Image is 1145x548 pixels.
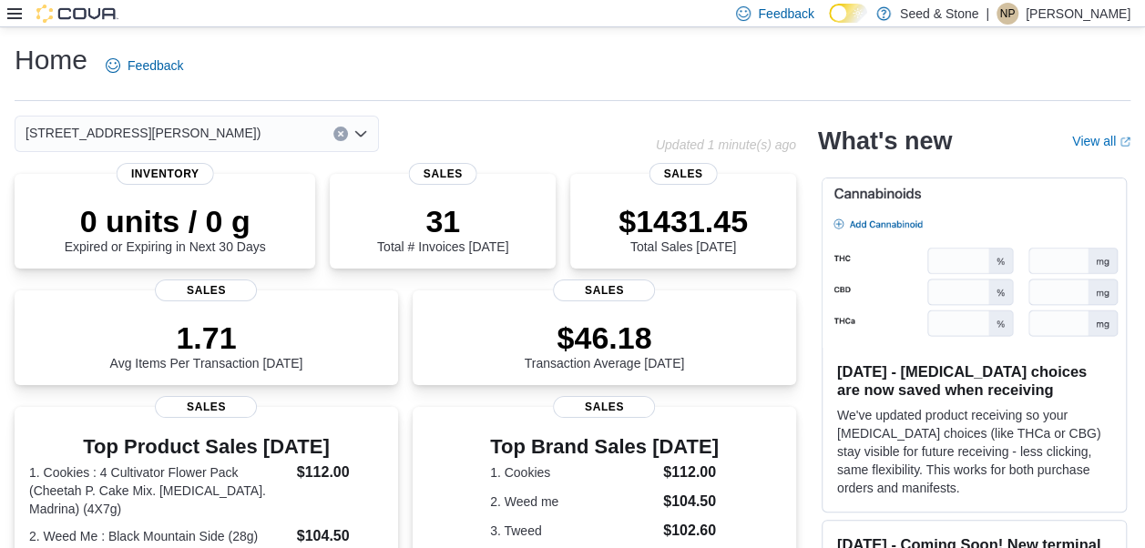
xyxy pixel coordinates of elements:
[829,4,867,23] input: Dark Mode
[663,520,719,542] dd: $102.60
[155,396,257,418] span: Sales
[553,396,655,418] span: Sales
[490,463,656,482] dt: 1. Cookies
[65,203,266,239] p: 0 units / 0 g
[65,203,266,254] div: Expired or Expiring in Next 30 Days
[900,3,978,25] p: Seed & Stone
[353,127,368,141] button: Open list of options
[553,279,655,301] span: Sales
[29,527,290,545] dt: 2. Weed Me : Black Mountain Side (28g)
[29,463,290,518] dt: 1. Cookies : 4 Cultivator Flower Pack (Cheetah P. Cake Mix. [MEDICAL_DATA]. Madrina) (4X7g)
[837,406,1111,497] p: We've updated product receiving so your [MEDICAL_DATA] choices (like THCa or CBG) stay visible fo...
[525,320,685,356] p: $46.18
[490,436,719,458] h3: Top Brand Sales [DATE]
[490,522,656,540] dt: 3. Tweed
[649,163,718,185] span: Sales
[663,462,719,483] dd: $112.00
[15,42,87,78] h1: Home
[663,491,719,512] dd: $104.50
[333,127,348,141] button: Clear input
[110,320,303,370] div: Avg Items Per Transaction [DATE]
[490,492,656,511] dt: 2. Weed me
[619,203,748,254] div: Total Sales [DATE]
[986,3,989,25] p: |
[1072,134,1130,148] a: View allExternal link
[36,5,118,23] img: Cova
[297,462,383,483] dd: $112.00
[110,320,303,356] p: 1.71
[117,163,214,185] span: Inventory
[1000,3,1016,25] span: NP
[619,203,748,239] p: $1431.45
[758,5,813,23] span: Feedback
[997,3,1018,25] div: Natalyn Parsons
[818,127,952,156] h2: What's new
[829,23,830,24] span: Dark Mode
[409,163,477,185] span: Sales
[837,362,1111,399] h3: [DATE] - [MEDICAL_DATA] choices are now saved when receiving
[377,203,508,254] div: Total # Invoices [DATE]
[525,320,685,370] div: Transaction Average [DATE]
[377,203,508,239] p: 31
[656,137,796,152] p: Updated 1 minute(s) ago
[1119,137,1130,147] svg: External link
[155,279,257,301] span: Sales
[1026,3,1130,25] p: [PERSON_NAME]
[98,47,190,84] a: Feedback
[29,436,383,458] h3: Top Product Sales [DATE]
[128,56,183,75] span: Feedback
[26,122,261,144] span: [STREET_ADDRESS][PERSON_NAME])
[297,525,383,547] dd: $104.50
